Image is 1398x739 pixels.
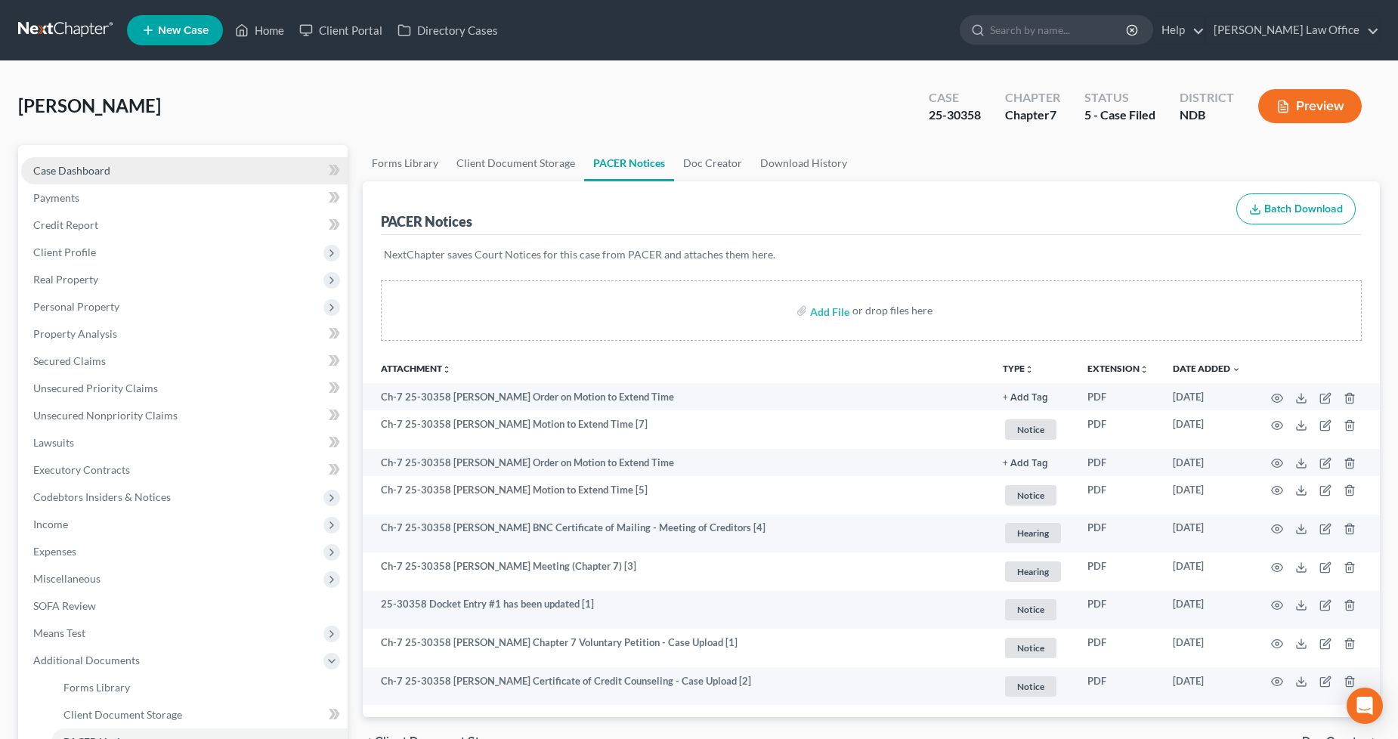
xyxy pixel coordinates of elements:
span: Property Analysis [33,327,117,340]
a: Date Added expand_more [1173,363,1241,374]
div: Chapter [1005,107,1060,124]
td: PDF [1075,552,1161,591]
a: Doc Creator [674,145,751,181]
i: expand_more [1232,365,1241,374]
button: + Add Tag [1003,393,1048,403]
a: Case Dashboard [21,157,348,184]
a: PACER Notices [584,145,674,181]
span: Credit Report [33,218,98,231]
a: Lawsuits [21,429,348,456]
i: unfold_more [442,365,451,374]
a: Secured Claims [21,348,348,375]
span: Client Profile [33,246,96,258]
span: Notice [1005,485,1056,506]
td: [DATE] [1161,667,1253,706]
span: Unsecured Nonpriority Claims [33,409,178,422]
div: Status [1084,89,1155,107]
button: Preview [1258,89,1362,123]
div: District [1180,89,1234,107]
span: Notice [1005,676,1056,697]
td: Ch-7 25-30358 [PERSON_NAME] Motion to Extend Time [7] [363,410,991,449]
td: Ch-7 25-30358 [PERSON_NAME] BNC Certificate of Mailing - Meeting of Creditors [4] [363,515,991,553]
button: TYPEunfold_more [1003,364,1034,374]
span: Secured Claims [33,354,106,367]
td: Ch-7 25-30358 [PERSON_NAME] Meeting (Chapter 7) [3] [363,552,991,591]
td: Ch-7 25-30358 [PERSON_NAME] Order on Motion to Extend Time [363,449,991,476]
a: Client Document Storage [51,701,348,728]
a: Property Analysis [21,320,348,348]
a: Help [1154,17,1205,44]
div: Case [929,89,981,107]
td: PDF [1075,410,1161,449]
span: 7 [1050,107,1056,122]
span: New Case [158,25,209,36]
span: Personal Property [33,300,119,313]
a: SOFA Review [21,592,348,620]
span: Batch Download [1264,203,1343,215]
span: Income [33,518,68,530]
a: Payments [21,184,348,212]
a: Client Portal [292,17,390,44]
span: Means Test [33,626,85,639]
td: PDF [1075,515,1161,553]
span: Notice [1005,638,1056,658]
span: [PERSON_NAME] [18,94,161,116]
span: Case Dashboard [33,164,110,177]
button: + Add Tag [1003,459,1048,468]
a: Unsecured Nonpriority Claims [21,402,348,429]
div: NDB [1180,107,1234,124]
a: Forms Library [51,674,348,701]
div: Open Intercom Messenger [1347,688,1383,724]
span: SOFA Review [33,599,96,612]
span: Expenses [33,545,76,558]
td: [DATE] [1161,552,1253,591]
a: Forms Library [363,145,447,181]
p: NextChapter saves Court Notices for this case from PACER and attaches them here. [384,247,1359,262]
a: Notice [1003,674,1063,699]
a: Home [227,17,292,44]
a: Notice [1003,597,1063,622]
div: 5 - Case Filed [1084,107,1155,124]
a: + Add Tag [1003,456,1063,470]
span: Executory Contracts [33,463,130,476]
a: [PERSON_NAME] Law Office [1206,17,1379,44]
span: Codebtors Insiders & Notices [33,490,171,503]
td: [DATE] [1161,591,1253,629]
td: Ch-7 25-30358 [PERSON_NAME] Order on Motion to Extend Time [363,383,991,410]
a: Notice [1003,417,1063,442]
a: + Add Tag [1003,390,1063,404]
td: [DATE] [1161,410,1253,449]
a: Unsecured Priority Claims [21,375,348,402]
td: Ch-7 25-30358 [PERSON_NAME] Chapter 7 Voluntary Petition - Case Upload [1] [363,629,991,667]
div: PACER Notices [381,212,472,230]
td: [DATE] [1161,383,1253,410]
td: [DATE] [1161,515,1253,553]
a: Download History [751,145,856,181]
td: PDF [1075,629,1161,667]
a: Attachmentunfold_more [381,363,451,374]
i: unfold_more [1025,365,1034,374]
span: Unsecured Priority Claims [33,382,158,394]
div: or drop files here [852,303,933,318]
span: Forms Library [63,681,130,694]
td: [DATE] [1161,449,1253,476]
a: Directory Cases [390,17,506,44]
a: Executory Contracts [21,456,348,484]
span: Lawsuits [33,436,74,449]
td: PDF [1075,383,1161,410]
span: Real Property [33,273,98,286]
span: Additional Documents [33,654,140,666]
span: Client Document Storage [63,708,182,721]
td: PDF [1075,591,1161,629]
td: PDF [1075,667,1161,706]
div: 25-30358 [929,107,981,124]
td: PDF [1075,476,1161,515]
a: Extensionunfold_more [1087,363,1149,374]
span: Hearing [1005,523,1061,543]
td: PDF [1075,449,1161,476]
td: [DATE] [1161,476,1253,515]
input: Search by name... [990,16,1128,44]
span: Notice [1005,419,1056,440]
button: Batch Download [1236,193,1356,225]
div: Chapter [1005,89,1060,107]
